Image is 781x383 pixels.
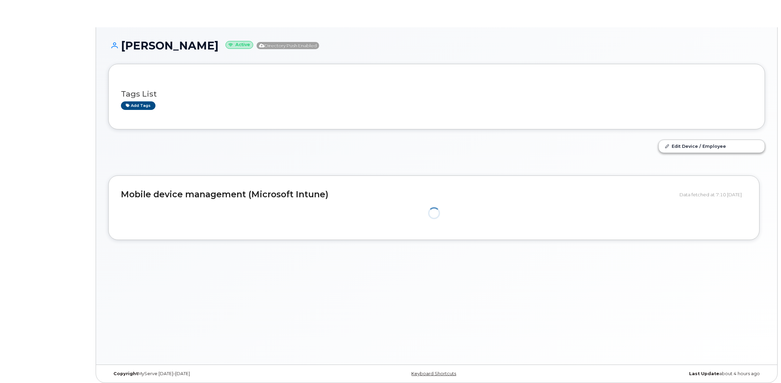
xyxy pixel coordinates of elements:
[121,90,752,98] h3: Tags List
[121,101,155,110] a: Add tags
[257,42,319,49] span: Directory Push Enabled
[108,40,765,52] h1: [PERSON_NAME]
[108,371,327,377] div: MyServe [DATE]–[DATE]
[113,371,138,376] strong: Copyright
[659,140,765,152] a: Edit Device / Employee
[121,190,674,199] h2: Mobile device management (Microsoft Intune)
[225,41,253,49] small: Active
[680,188,747,201] div: Data fetched at 7:10 [DATE]
[411,371,456,376] a: Keyboard Shortcuts
[546,371,765,377] div: about 4 hours ago
[689,371,719,376] strong: Last Update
